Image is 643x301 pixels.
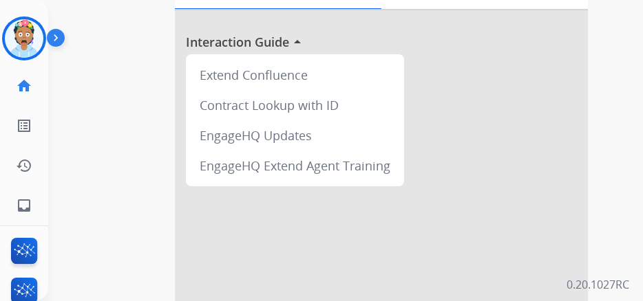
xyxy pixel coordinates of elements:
p: 0.20.1027RC [567,276,629,293]
div: EngageHQ Updates [191,120,399,150]
div: EngageHQ Extend Agent Training [191,150,399,181]
img: avatar [5,19,43,58]
mat-icon: home [16,78,32,94]
div: Contract Lookup with ID [191,90,399,120]
mat-icon: inbox [16,197,32,214]
div: Extend Confluence [191,60,399,90]
mat-icon: history [16,157,32,174]
mat-icon: list_alt [16,118,32,134]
